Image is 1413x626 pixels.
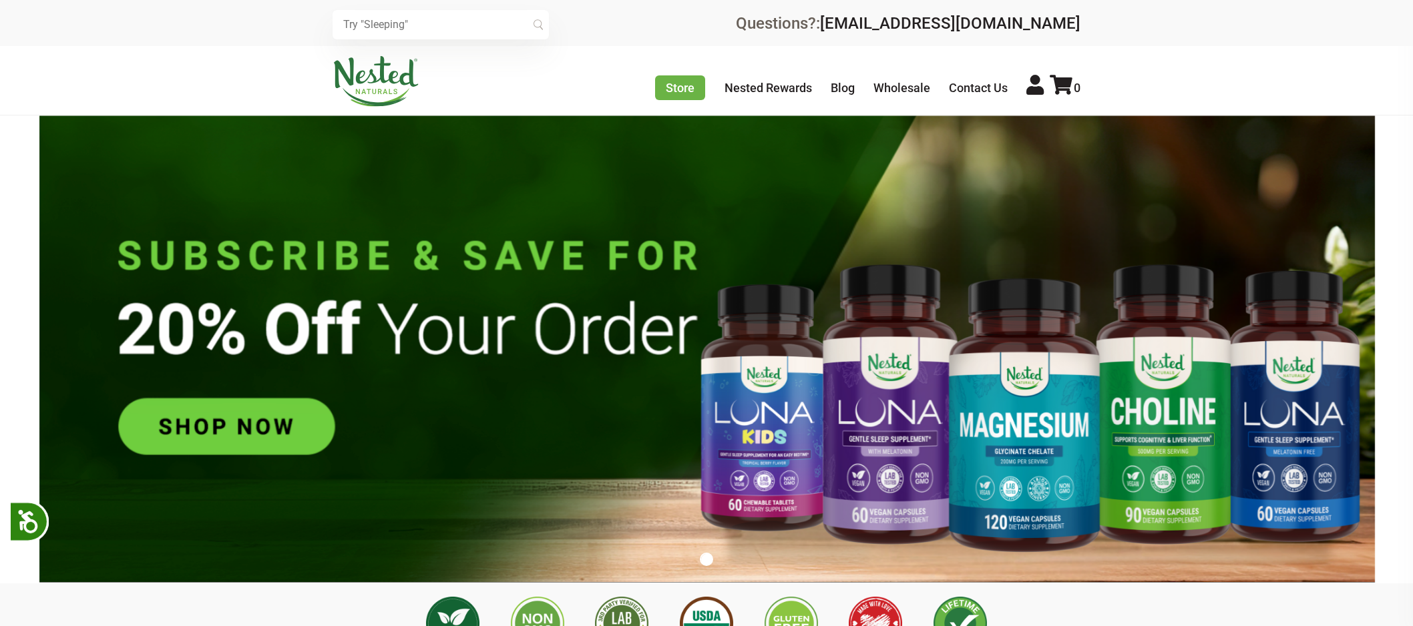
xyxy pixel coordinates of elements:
img: Nested Naturals [333,56,419,107]
a: Nested Rewards [725,81,812,95]
a: Contact Us [949,81,1008,95]
button: 1 of 1 [700,553,713,566]
input: Try "Sleeping" [333,10,549,39]
span: 0 [1074,81,1080,95]
a: Wholesale [873,81,930,95]
a: [EMAIL_ADDRESS][DOMAIN_NAME] [820,14,1080,33]
a: 0 [1050,81,1080,95]
a: Blog [831,81,855,95]
img: Untitled_design_76.png [39,115,1375,583]
a: Store [655,75,705,100]
div: Questions?: [736,15,1080,31]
